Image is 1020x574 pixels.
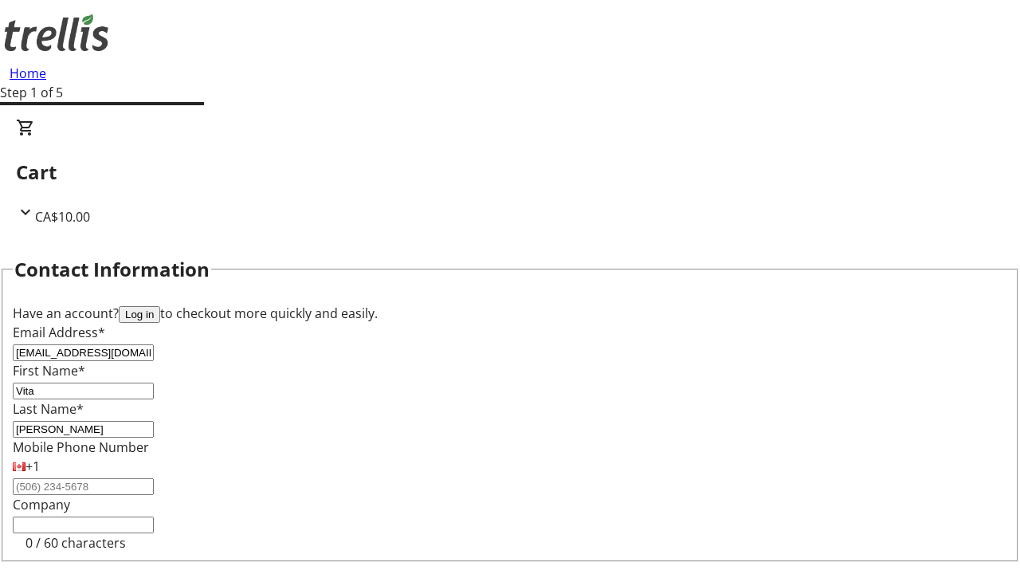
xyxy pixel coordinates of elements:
label: Email Address* [13,324,105,341]
div: Have an account? to checkout more quickly and easily. [13,304,1007,323]
h2: Cart [16,158,1004,187]
div: CartCA$10.00 [16,118,1004,226]
label: First Name* [13,362,85,379]
label: Last Name* [13,400,84,418]
span: CA$10.00 [35,208,90,226]
tr-character-limit: 0 / 60 characters [25,534,126,552]
input: (506) 234-5678 [13,478,154,495]
button: Log in [119,306,160,323]
label: Mobile Phone Number [13,438,149,456]
label: Company [13,496,70,513]
h2: Contact Information [14,255,210,284]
